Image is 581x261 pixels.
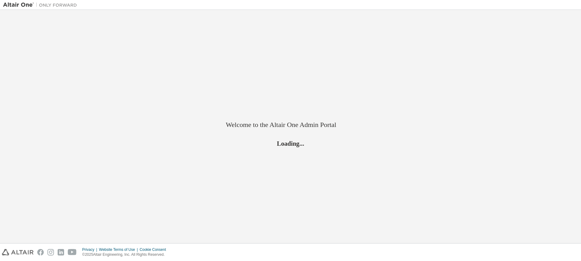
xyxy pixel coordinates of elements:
[47,249,54,255] img: instagram.svg
[68,249,77,255] img: youtube.svg
[226,139,355,147] h2: Loading...
[140,247,169,252] div: Cookie Consent
[58,249,64,255] img: linkedin.svg
[37,249,44,255] img: facebook.svg
[2,249,34,255] img: altair_logo.svg
[82,252,170,257] p: © 2025 Altair Engineering, Inc. All Rights Reserved.
[82,247,99,252] div: Privacy
[3,2,80,8] img: Altair One
[99,247,140,252] div: Website Terms of Use
[226,121,355,129] h2: Welcome to the Altair One Admin Portal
